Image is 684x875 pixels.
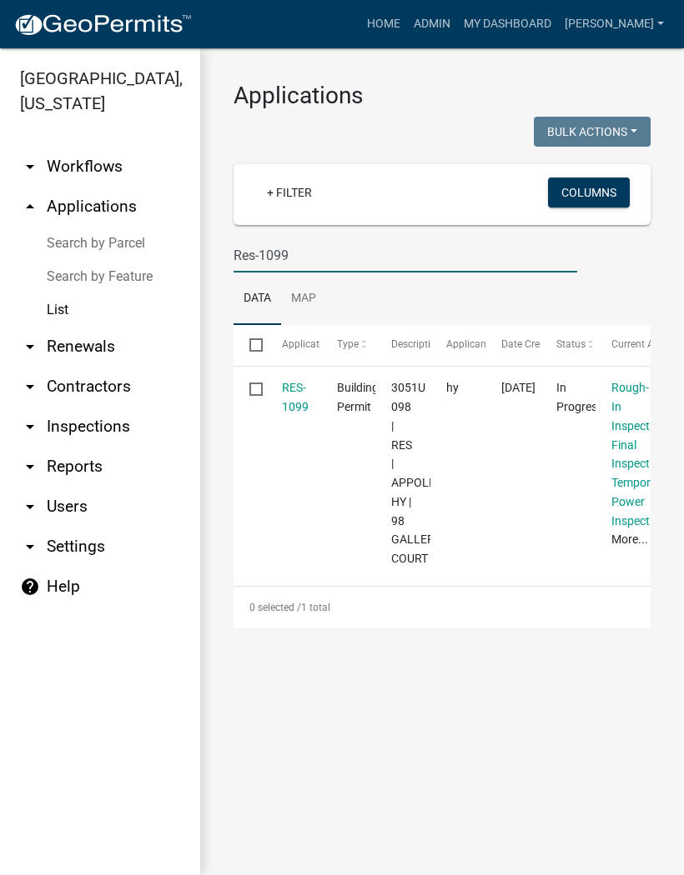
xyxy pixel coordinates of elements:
[501,381,536,394] span: 08/29/2022
[234,238,577,272] input: Search for applications
[20,157,40,177] i: arrow_drop_down
[556,338,586,350] span: Status
[446,381,459,394] span: hy
[20,197,40,217] i: arrow_drop_up
[234,272,281,326] a: Data
[556,381,603,413] span: In Progress
[430,325,485,365] datatable-header-cell: Applicant
[501,338,560,350] span: Date Created
[282,381,309,413] a: RES-1099
[375,325,430,365] datatable-header-cell: Description
[265,325,320,365] datatable-header-cell: Application Number
[548,177,630,207] button: Columns
[611,438,666,471] a: Final Inspection
[20,417,40,437] i: arrow_drop_down
[611,532,648,546] a: More...
[407,8,457,40] a: Admin
[234,587,651,628] div: 1 total
[541,325,596,365] datatable-header-cell: Status
[20,577,40,597] i: help
[391,338,442,350] span: Description
[20,537,40,557] i: arrow_drop_down
[254,177,325,207] a: + Filter
[234,82,651,110] h3: Applications
[611,338,681,350] span: Current Activity
[337,381,379,413] span: Building Permit
[558,8,671,40] a: [PERSON_NAME]
[360,8,407,40] a: Home
[611,476,667,527] a: Temporary Power Inspection
[485,325,541,365] datatable-header-cell: Date Created
[320,325,375,365] datatable-header-cell: Type
[20,457,40,477] i: arrow_drop_down
[249,602,301,613] span: 0 selected /
[596,325,651,365] datatable-header-cell: Current Activity
[281,272,326,326] a: Map
[282,338,373,350] span: Application Number
[337,338,359,350] span: Type
[534,117,651,147] button: Bulk Actions
[457,8,558,40] a: My Dashboard
[20,497,40,517] i: arrow_drop_down
[234,325,265,365] datatable-header-cell: Select
[20,377,40,397] i: arrow_drop_down
[391,381,444,565] span: 3051U 098 | RES | APPOLLO HY | 98 GALLERY COURT
[20,337,40,357] i: arrow_drop_down
[611,381,666,432] a: Rough-In Inspection
[446,338,490,350] span: Applicant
